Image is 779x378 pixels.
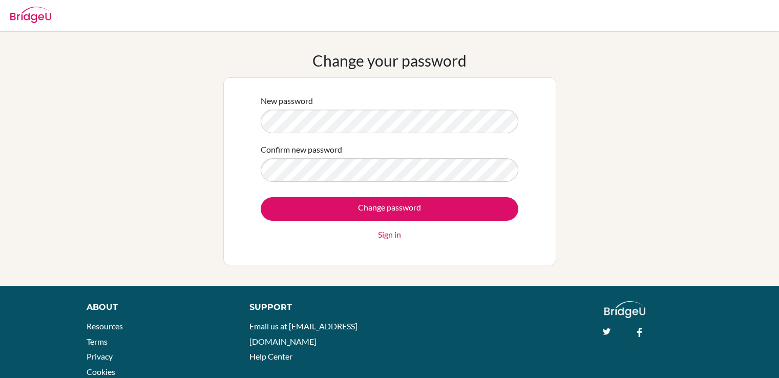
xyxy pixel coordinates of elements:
[10,7,51,23] img: Bridge-U
[261,95,313,107] label: New password
[249,351,292,361] a: Help Center
[87,321,123,331] a: Resources
[249,301,378,313] div: Support
[87,351,113,361] a: Privacy
[261,143,342,156] label: Confirm new password
[378,228,401,241] a: Sign in
[87,337,108,346] a: Terms
[87,367,115,376] a: Cookies
[87,301,226,313] div: About
[249,321,357,346] a: Email us at [EMAIL_ADDRESS][DOMAIN_NAME]
[604,301,646,318] img: logo_white@2x-f4f0deed5e89b7ecb1c2cc34c3e3d731f90f0f143d5ea2071677605dd97b5244.png
[312,51,467,70] h1: Change your password
[261,197,518,221] input: Change password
